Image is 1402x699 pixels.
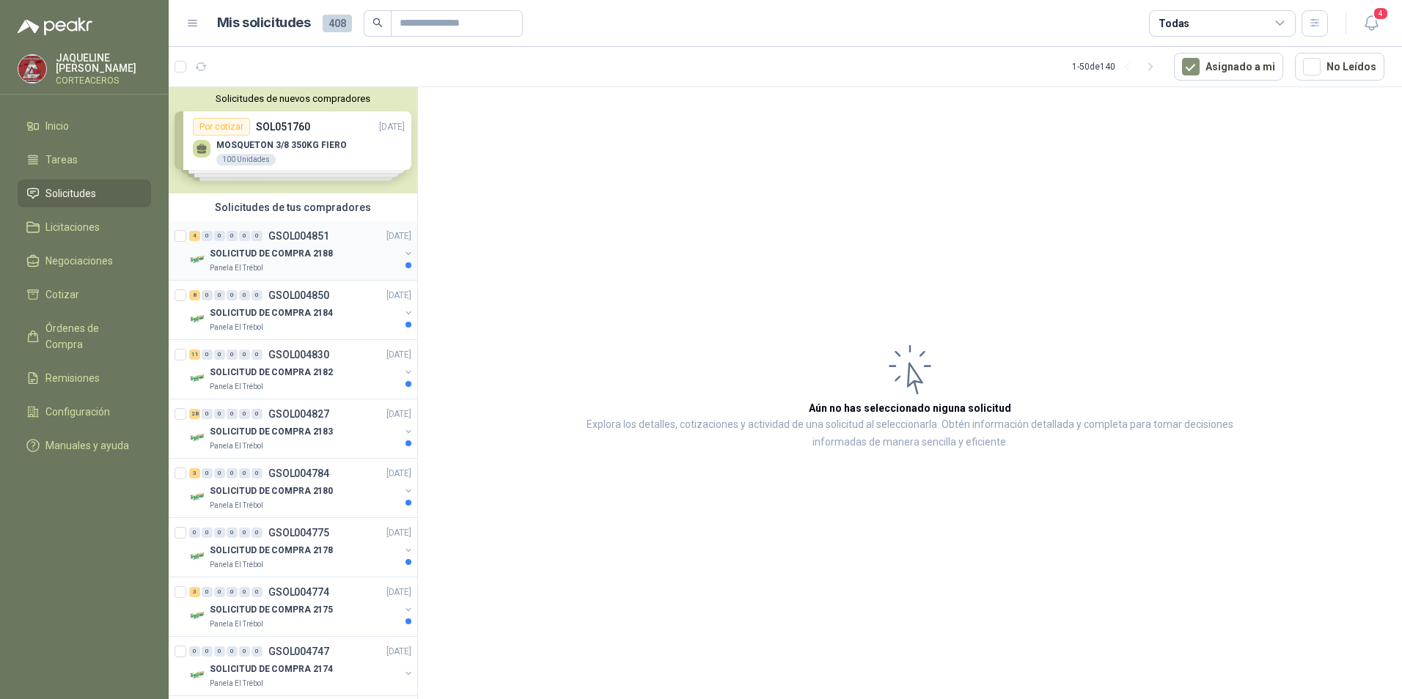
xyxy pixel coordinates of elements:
p: [DATE] [386,229,411,243]
img: Company Logo [189,607,207,624]
div: 0 [214,409,225,419]
div: 0 [214,290,225,300]
div: 0 [239,646,250,657]
span: Licitaciones [45,219,100,235]
img: Company Logo [189,310,207,328]
p: SOLICITUD DE COMPRA 2188 [210,247,333,261]
p: GSOL004775 [268,528,329,538]
span: Configuración [45,404,110,420]
div: 0 [202,528,213,538]
div: 0 [202,290,213,300]
img: Company Logo [189,369,207,387]
p: SOLICITUD DE COMPRA 2183 [210,425,333,439]
a: Manuales y ayuda [18,432,151,459]
div: 0 [239,409,250,419]
button: 4 [1358,10,1384,37]
div: 0 [252,349,263,360]
a: Cotizar [18,281,151,308]
p: SOLICITUD DE COMPRA 2182 [210,366,333,380]
p: [DATE] [386,467,411,481]
a: Remisiones [18,364,151,392]
span: search [372,18,383,28]
button: Asignado a mi [1174,53,1283,81]
img: Company Logo [189,251,207,268]
div: Solicitudes de nuevos compradoresPor cotizarSOL051760[DATE] MOSQUETON 3/8 350KG FIERO100 Unidades... [169,87,417,193]
p: GSOL004784 [268,468,329,478]
div: 0 [227,587,238,597]
div: 0 [239,231,250,241]
a: Negociaciones [18,247,151,275]
span: Órdenes de Compra [45,320,137,352]
div: 0 [252,587,263,597]
p: Panela El Trébol [210,440,263,452]
div: 0 [214,528,225,538]
span: Cotizar [45,286,79,303]
p: [DATE] [386,348,411,362]
a: Inicio [18,112,151,140]
p: [DATE] [386,585,411,599]
div: 1 - 50 de 140 [1072,55,1162,78]
div: 0 [227,349,238,360]
div: 0 [252,646,263,657]
a: 11 0 0 0 0 0 GSOL004830[DATE] Company LogoSOLICITUD DE COMPRA 2182Panela El Trébol [189,346,414,393]
div: 0 [239,468,250,478]
p: GSOL004851 [268,231,329,241]
div: 0 [214,646,225,657]
div: 0 [239,290,250,300]
div: 0 [239,349,250,360]
span: Remisiones [45,370,100,386]
img: Company Logo [189,547,207,565]
div: 3 [189,468,200,478]
p: Panela El Trébol [210,381,263,393]
p: SOLICITUD DE COMPRA 2180 [210,484,333,498]
span: Negociaciones [45,253,113,269]
p: CORTEACEROS [56,76,151,85]
div: 0 [202,231,213,241]
p: GSOL004850 [268,290,329,300]
img: Logo peakr [18,18,92,35]
p: GSOL004830 [268,349,329,360]
div: 0 [252,409,263,419]
p: [DATE] [386,289,411,303]
span: Solicitudes [45,185,96,201]
img: Company Logo [189,429,207,446]
div: 0 [214,231,225,241]
div: 11 [189,349,200,360]
h3: Aún no has seleccionado niguna solicitud [809,400,1011,416]
div: 0 [252,290,263,300]
div: 0 [214,349,225,360]
div: 0 [202,468,213,478]
div: 0 [189,646,200,657]
a: Licitaciones [18,213,151,241]
p: SOLICITUD DE COMPRA 2184 [210,306,333,320]
div: 0 [227,231,238,241]
div: 4 [189,231,200,241]
p: Panela El Trébol [210,322,263,333]
img: Company Logo [189,488,207,506]
img: Company Logo [189,666,207,684]
div: 0 [227,290,238,300]
p: JAQUELINE [PERSON_NAME] [56,53,151,73]
div: 3 [189,587,200,597]
a: 28 0 0 0 0 0 GSOL004827[DATE] Company LogoSOLICITUD DE COMPRA 2183Panela El Trébol [189,405,414,452]
span: Inicio [45,118,69,134]
a: 0 0 0 0 0 0 GSOL004775[DATE] Company LogoSOLICITUD DE COMPRA 2178Panela El Trébol [189,524,414,571]
div: 0 [227,646,238,657]
p: Explora los detalles, cotizaciones y actividad de una solicitud al seleccionarla. Obtén informaci... [565,416,1255,451]
p: Panela El Trébol [210,262,263,274]
div: Solicitudes de tus compradores [169,193,417,221]
div: 0 [227,468,238,478]
div: 0 [227,409,238,419]
p: [DATE] [386,407,411,421]
span: 4 [1373,7,1389,21]
p: Panela El Trébol [210,618,263,630]
a: 8 0 0 0 0 0 GSOL004850[DATE] Company LogoSOLICITUD DE COMPRA 2184Panela El Trébol [189,286,414,333]
p: SOLICITUD DE COMPRA 2175 [210,603,333,617]
div: 0 [202,349,213,360]
div: 8 [189,290,200,300]
p: SOLICITUD DE COMPRA 2178 [210,544,333,558]
a: Órdenes de Compra [18,314,151,358]
h1: Mis solicitudes [217,12,311,34]
span: Manuales y ayuda [45,437,129,454]
p: [DATE] [386,526,411,540]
